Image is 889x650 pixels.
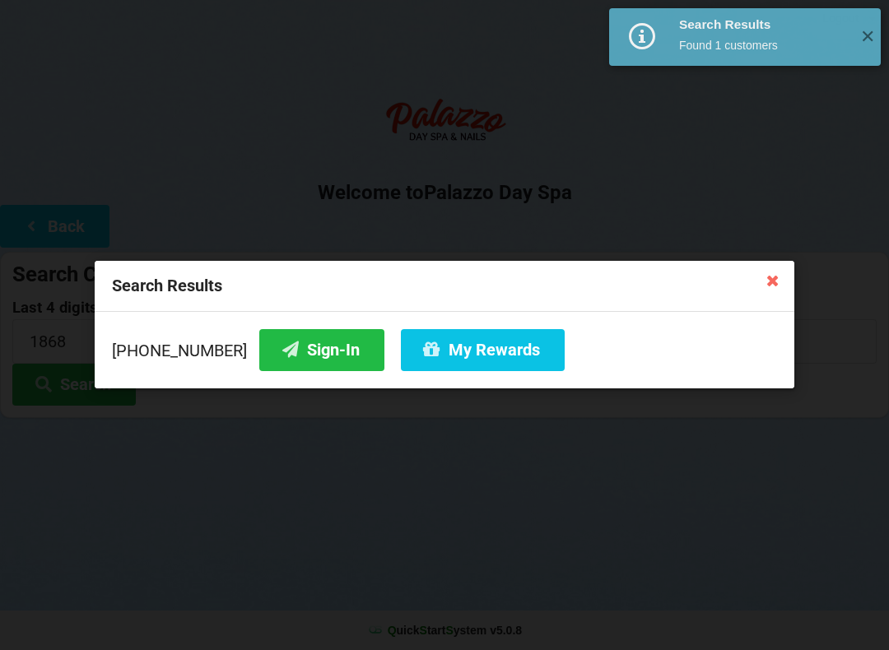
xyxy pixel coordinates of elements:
button: Sign-In [259,329,384,371]
div: Found 1 customers [679,37,848,53]
div: Search Results [95,261,794,312]
button: My Rewards [401,329,565,371]
div: Search Results [679,16,848,33]
div: [PHONE_NUMBER] [112,329,777,371]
